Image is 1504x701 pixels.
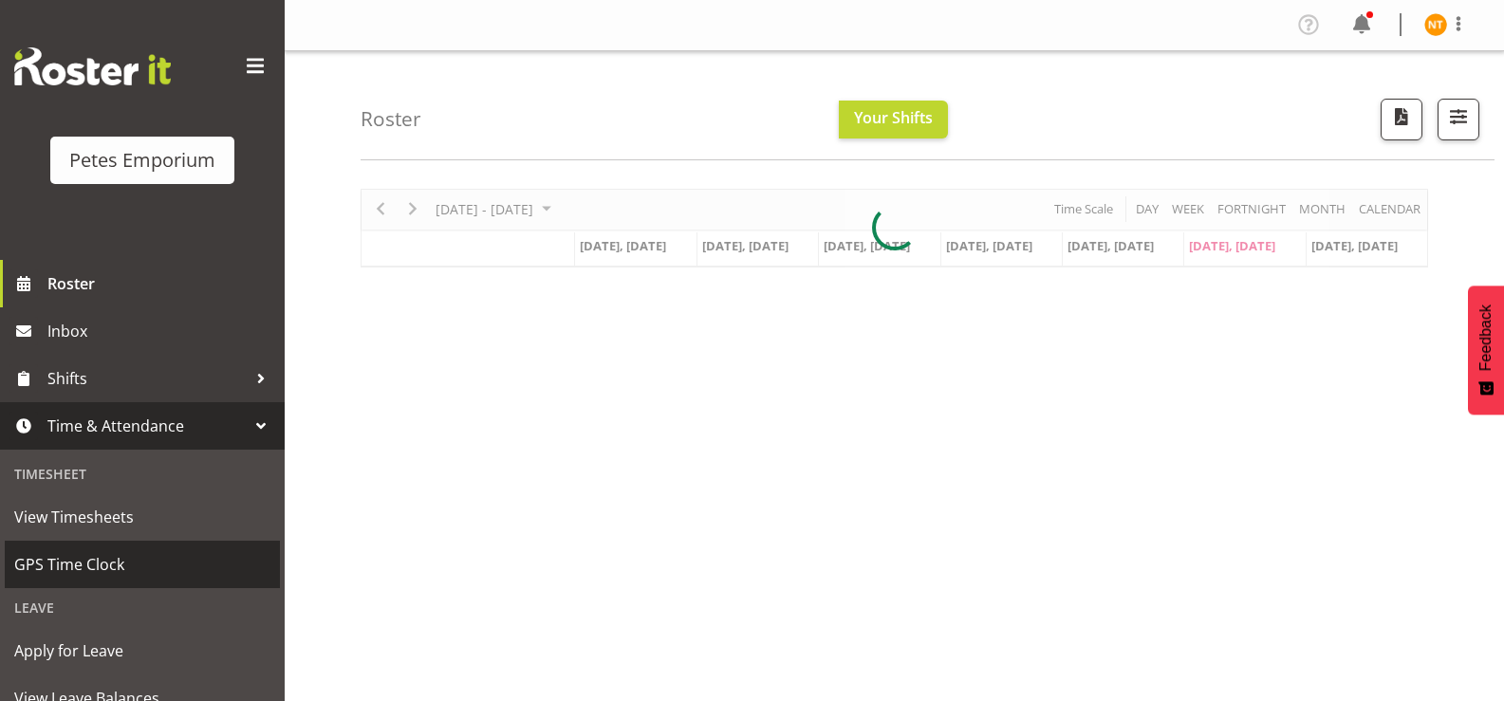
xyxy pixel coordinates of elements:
[5,627,280,674] a: Apply for Leave
[14,636,270,665] span: Apply for Leave
[14,503,270,531] span: View Timesheets
[5,493,280,541] a: View Timesheets
[14,47,171,85] img: Rosterit website logo
[5,588,280,627] div: Leave
[839,101,948,138] button: Your Shifts
[47,269,275,298] span: Roster
[47,364,247,393] span: Shifts
[1438,99,1479,140] button: Filter Shifts
[47,412,247,440] span: Time & Attendance
[1381,99,1422,140] button: Download a PDF of the roster according to the set date range.
[854,107,933,128] span: Your Shifts
[1424,13,1447,36] img: nicole-thomson8388.jpg
[47,317,275,345] span: Inbox
[14,550,270,579] span: GPS Time Clock
[69,146,215,175] div: Petes Emporium
[361,108,421,130] h4: Roster
[5,454,280,493] div: Timesheet
[1468,286,1504,415] button: Feedback - Show survey
[5,541,280,588] a: GPS Time Clock
[1477,304,1495,371] span: Feedback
